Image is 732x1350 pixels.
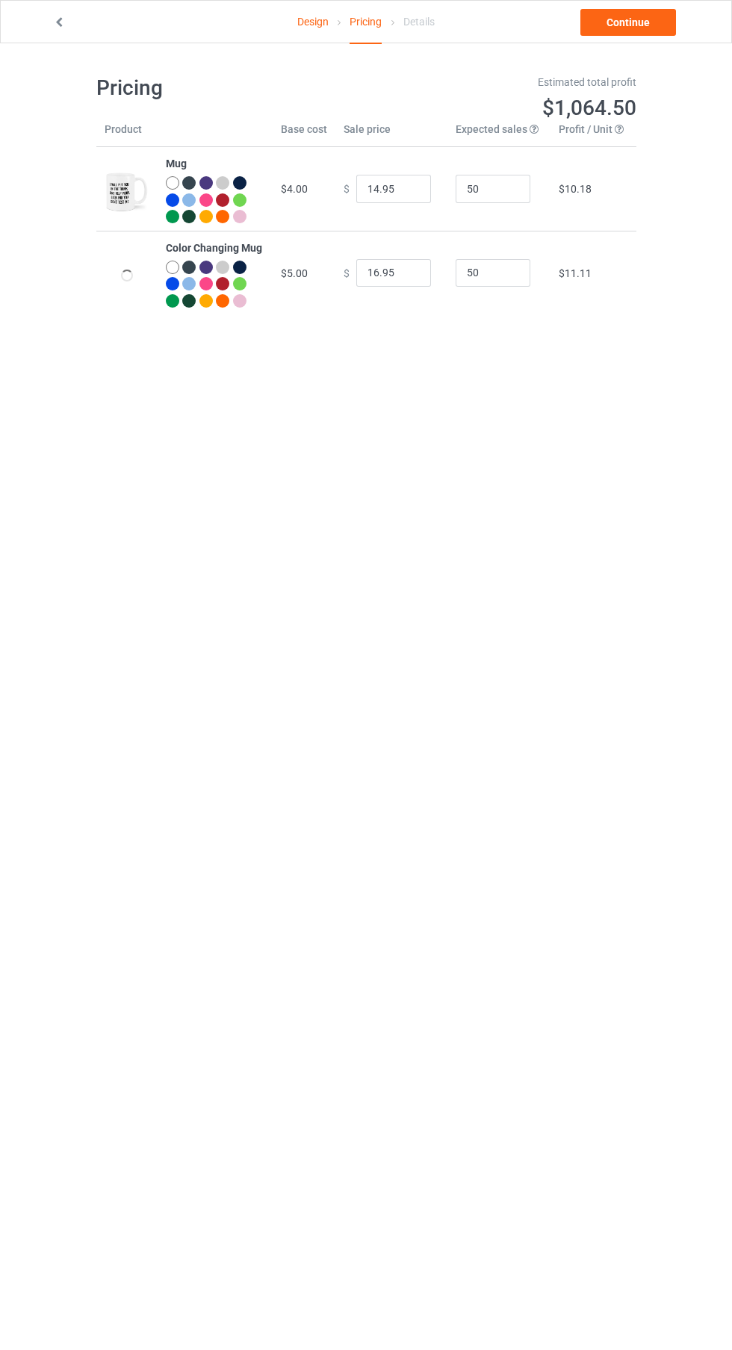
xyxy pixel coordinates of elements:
th: Base cost [273,122,335,147]
th: Expected sales [447,122,550,147]
span: $ [344,267,350,279]
b: Mug [166,158,187,169]
h1: Pricing [96,75,356,102]
b: Color Changing Mug [166,242,262,254]
th: Profit / Unit [550,122,636,147]
th: Sale price [335,122,447,147]
span: $10.18 [559,183,592,195]
th: Product [96,122,158,147]
div: Details [403,1,435,43]
span: $ [344,183,350,195]
div: Estimated total profit [376,75,636,90]
a: Design [297,1,329,43]
span: $5.00 [281,267,308,279]
div: Pricing [350,1,382,44]
span: $4.00 [281,183,308,195]
span: $1,064.50 [542,96,636,120]
span: $11.11 [559,267,592,279]
a: Continue [580,9,676,36]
